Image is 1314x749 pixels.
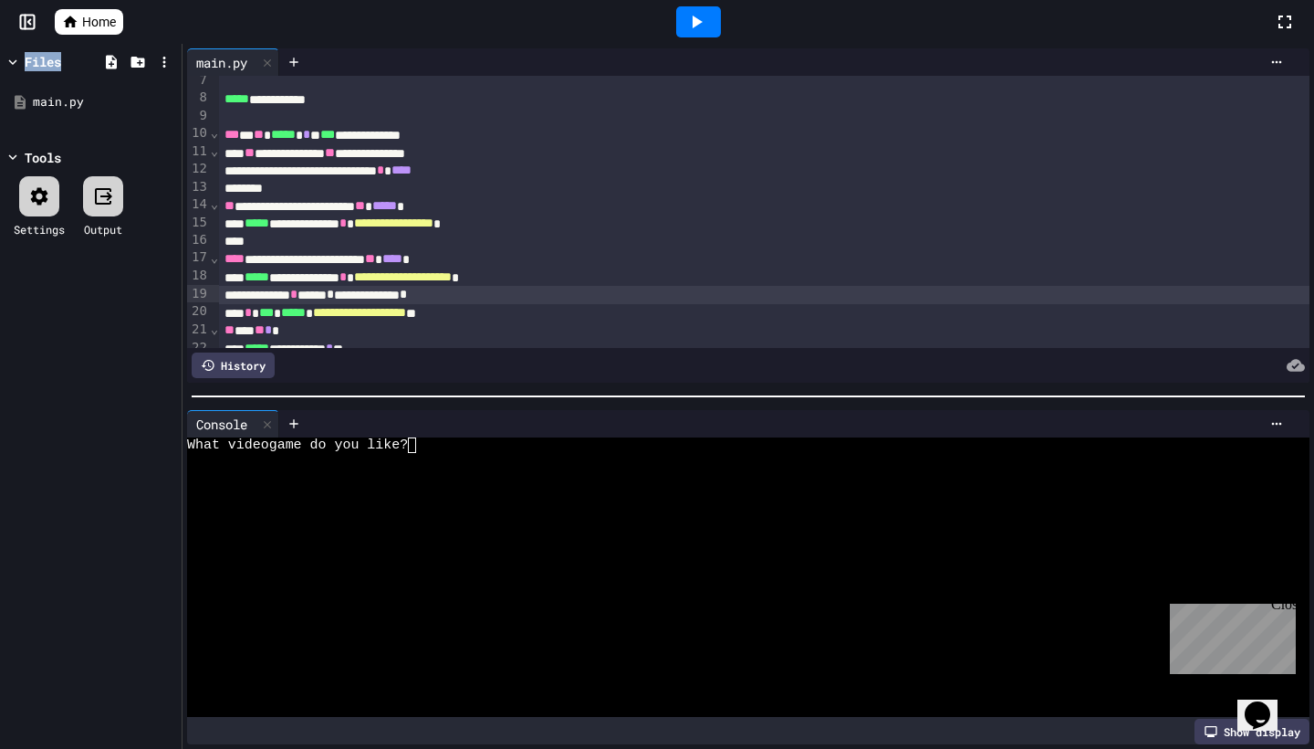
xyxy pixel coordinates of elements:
div: Show display [1194,719,1309,744]
a: Home [55,9,123,35]
div: 8 [187,89,210,107]
div: 18 [187,267,210,285]
div: Output [84,221,122,237]
div: Tools [25,148,61,167]
span: Fold line [210,250,219,265]
div: 14 [187,195,210,214]
div: Console [187,415,256,434]
div: 13 [187,178,210,195]
span: Fold line [210,322,219,336]
iframe: chat widget [1237,676,1296,731]
div: History [192,353,275,378]
div: main.py [187,48,279,76]
div: 7 [187,71,210,89]
div: main.py [33,93,175,111]
div: Settings [14,221,65,237]
div: Chat with us now!Close [7,7,126,116]
div: 16 [187,231,210,248]
div: 11 [187,142,210,161]
div: 17 [187,248,210,267]
span: What videogame do you like? [187,438,408,453]
div: 21 [187,321,210,339]
div: 10 [187,124,210,142]
span: Fold line [210,143,219,158]
div: 20 [187,302,210,321]
div: 19 [187,285,210,303]
iframe: chat widget [1163,596,1296,674]
div: Console [187,410,279,438]
div: 22 [187,339,210,357]
span: Home [82,13,116,31]
div: 15 [187,214,210,232]
div: 9 [187,107,210,124]
span: Fold line [210,125,219,140]
div: 12 [187,160,210,178]
div: main.py [187,53,256,72]
span: Fold line [210,196,219,211]
div: Files [25,52,61,71]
